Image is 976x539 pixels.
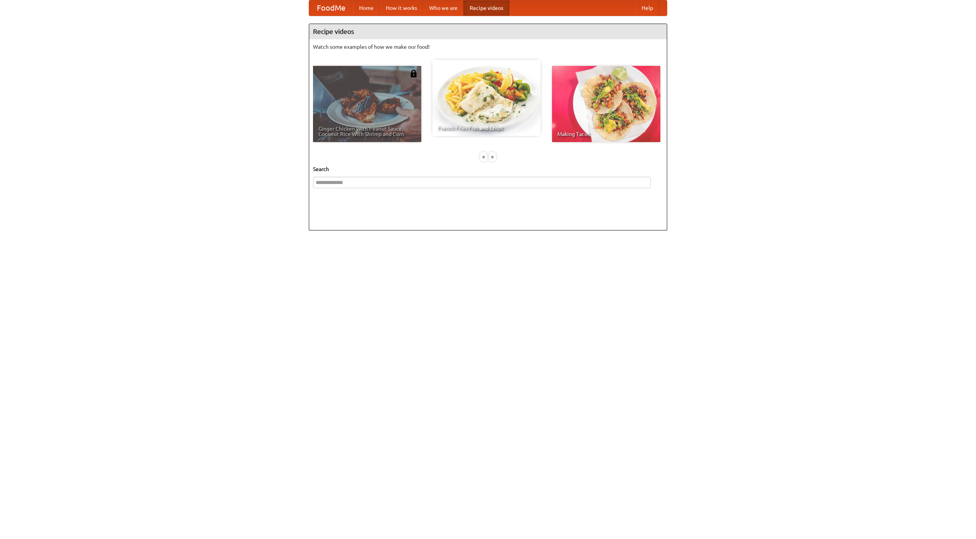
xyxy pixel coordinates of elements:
a: Who we are [423,0,464,16]
h5: Search [313,165,663,173]
div: » [489,152,496,162]
img: 483408.png [410,70,417,77]
span: French Fries Fish and Chips [438,125,535,131]
a: FoodMe [309,0,353,16]
a: Making Tacos [552,66,660,142]
a: Help [636,0,659,16]
a: French Fries Fish and Chips [432,60,541,136]
p: Watch some examples of how we make our food! [313,43,663,51]
a: Home [353,0,380,16]
div: « [480,152,487,162]
a: How it works [380,0,423,16]
h4: Recipe videos [309,24,667,39]
a: Recipe videos [464,0,509,16]
span: Making Tacos [557,131,655,137]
